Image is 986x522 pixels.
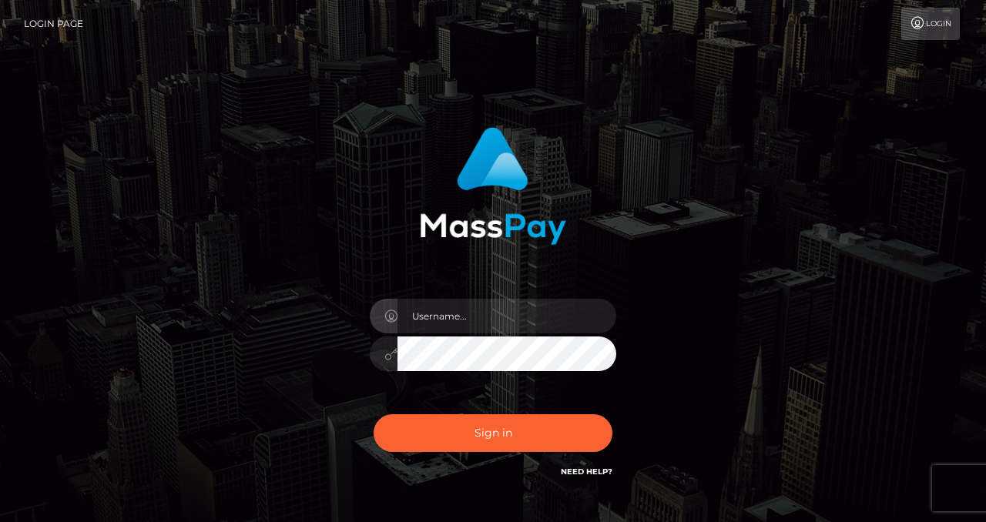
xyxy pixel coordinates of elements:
img: MassPay Login [420,127,566,245]
a: Need Help? [561,467,612,477]
a: Login Page [24,8,83,40]
a: Login [901,8,960,40]
input: Username... [397,299,616,333]
button: Sign in [374,414,612,452]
